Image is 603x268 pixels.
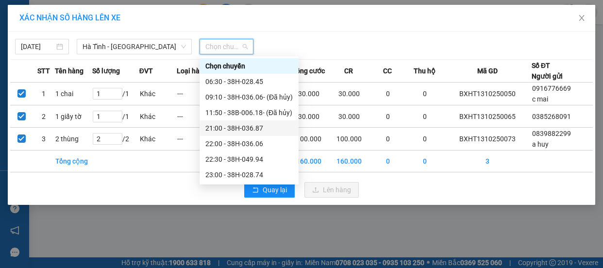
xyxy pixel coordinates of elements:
td: --- [177,105,214,128]
td: / 1 [92,83,139,105]
td: Khác [139,105,177,128]
td: 3 [33,128,55,151]
td: 160.000 [329,151,369,172]
input: 13/10/2025 [21,41,54,52]
span: rollback [252,186,259,194]
td: / 1 [92,105,139,128]
span: CC [383,66,392,76]
td: BXHT1310250050 [444,83,532,105]
span: Hà Tĩnh - Hà Nội [83,39,186,54]
div: Chọn chuyến [205,61,293,71]
td: 30.000 [329,105,369,128]
td: Khác [139,83,177,105]
td: 2 [33,105,55,128]
span: ĐVT [139,66,153,76]
span: CR [344,66,353,76]
span: Chọn chuyến [205,39,248,54]
div: 22:00 - 38H-036.06 [205,138,293,149]
td: 0 [406,128,444,151]
span: 0839882299 [532,130,571,137]
div: 09:10 - 38H-036.06 - (Đã hủy) [205,92,293,102]
div: Chọn chuyến [200,58,299,74]
td: 0 [369,83,406,105]
span: 0385268091 [532,113,571,120]
td: 0 [369,128,406,151]
td: 1 [33,83,55,105]
td: 2 thùng [55,128,92,151]
td: 160.000 [288,151,329,172]
span: 0916776669 [532,84,571,92]
td: 1 chai [55,83,92,105]
span: STT [37,66,50,76]
span: XÁC NHẬN SỐ HÀNG LÊN XE [19,13,120,22]
span: down [181,44,186,50]
button: Close [568,5,595,32]
td: 1 giấy tờ [55,105,92,128]
td: 0 [406,105,444,128]
td: 0 [406,83,444,105]
div: Số ĐT Người gửi [532,60,563,82]
span: Tổng cước [292,66,325,76]
span: Quay lại [263,184,287,195]
td: --- [177,128,214,151]
td: 0 [406,151,444,172]
td: BXHT1310250073 [444,128,532,151]
button: rollbackQuay lại [244,182,295,198]
td: 3 [444,151,532,172]
td: 0 [369,105,406,128]
td: / 2 [92,128,139,151]
td: Tổng cộng [55,151,92,172]
span: Số lượng [92,66,120,76]
td: 30.000 [329,83,369,105]
span: Loại hàng [177,66,207,76]
td: 100.000 [329,128,369,151]
span: close [578,14,586,22]
div: 11:50 - 38B-006.18 - (Đã hủy) [205,107,293,118]
span: Tên hàng [55,66,84,76]
span: Mã GD [477,66,498,76]
span: c mai [532,95,548,103]
td: Khác [139,128,177,151]
div: 06:30 - 38H-028.45 [205,76,293,87]
div: 23:00 - 38H-028.74 [205,169,293,180]
span: a huy [532,140,549,148]
td: 30.000 [288,83,329,105]
div: 22:30 - 38H-049.94 [205,154,293,165]
td: 30.000 [288,105,329,128]
td: BXHT1310250065 [444,105,532,128]
td: --- [177,83,214,105]
button: uploadLên hàng [304,182,359,198]
td: 100.000 [288,128,329,151]
div: 21:00 - 38H-036.87 [205,123,293,134]
span: Thu hộ [414,66,435,76]
td: 0 [369,151,406,172]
